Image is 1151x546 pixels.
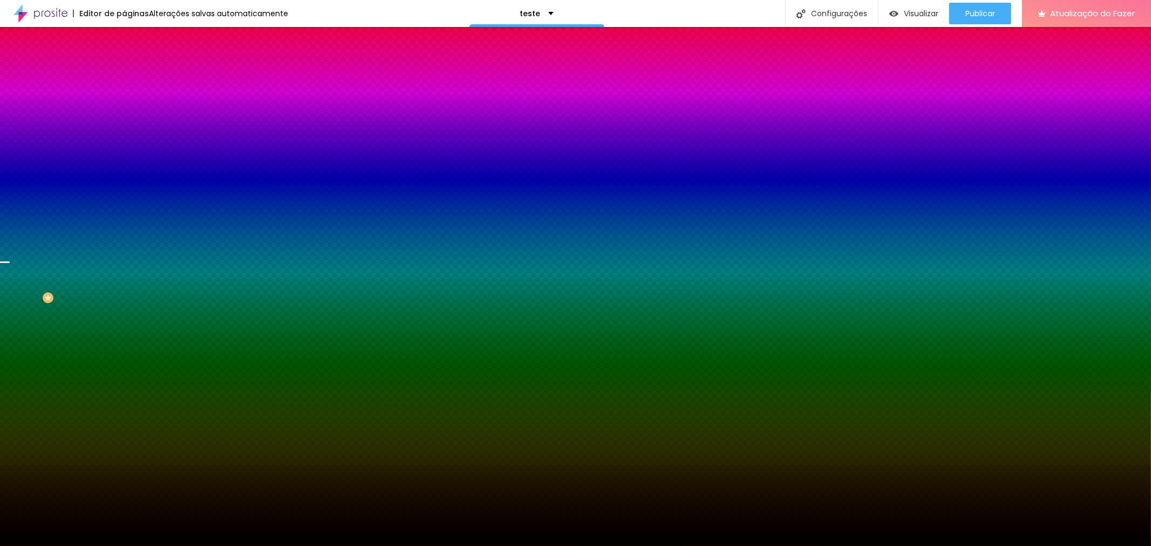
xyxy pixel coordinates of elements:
img: Ícone [796,9,806,18]
font: teste [520,8,540,19]
font: Visualizar [904,8,938,19]
button: Publicar [949,3,1011,24]
img: view-1.svg [889,9,898,18]
font: Configurações [811,8,867,19]
font: Atualização do Fazer [1050,8,1135,19]
font: Publicar [965,8,995,19]
button: Visualizar [878,3,949,24]
font: Alterações salvas automaticamente [149,8,288,19]
font: Editor de páginas [79,8,149,19]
